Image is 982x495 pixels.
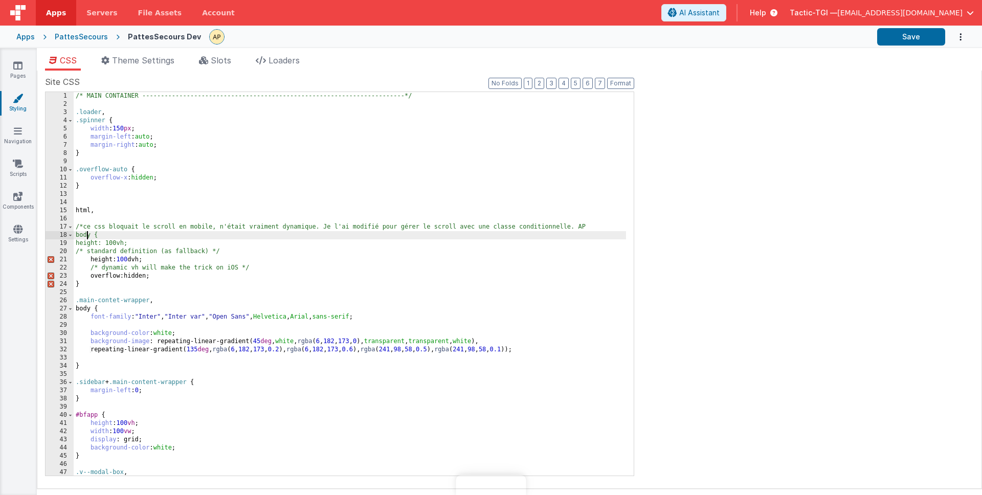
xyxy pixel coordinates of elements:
[46,125,74,133] div: 5
[524,78,532,89] button: 1
[46,100,74,108] div: 2
[945,27,966,48] button: Options
[46,190,74,198] div: 13
[46,346,74,354] div: 32
[46,264,74,272] div: 22
[46,321,74,329] div: 29
[45,76,80,88] span: Site CSS
[46,452,74,460] div: 45
[46,280,74,288] div: 24
[269,55,300,65] span: Loaders
[46,133,74,141] div: 6
[211,55,231,65] span: Slots
[46,231,74,239] div: 18
[46,427,74,436] div: 42
[488,78,522,89] button: No Folds
[583,78,593,89] button: 6
[46,436,74,444] div: 43
[46,182,74,190] div: 12
[546,78,556,89] button: 3
[46,288,74,297] div: 25
[46,411,74,419] div: 40
[138,8,182,18] span: File Assets
[46,223,74,231] div: 17
[46,305,74,313] div: 27
[661,4,726,21] button: AI Assistant
[210,30,224,44] img: c78abd8586fb0502950fd3f28e86ae42
[46,313,74,321] div: 28
[46,468,74,477] div: 47
[595,78,605,89] button: 7
[46,419,74,427] div: 41
[46,149,74,157] div: 8
[46,370,74,378] div: 35
[46,362,74,370] div: 34
[46,378,74,387] div: 36
[46,157,74,166] div: 9
[46,329,74,337] div: 30
[46,395,74,403] div: 38
[46,198,74,207] div: 14
[46,117,74,125] div: 4
[55,32,108,42] div: PattesSecours
[750,8,766,18] span: Help
[46,403,74,411] div: 39
[46,166,74,174] div: 10
[571,78,581,89] button: 5
[112,55,174,65] span: Theme Settings
[46,239,74,247] div: 19
[46,444,74,452] div: 44
[46,387,74,395] div: 37
[46,247,74,256] div: 20
[790,8,837,18] span: Tactic-TGI —
[60,55,77,65] span: CSS
[877,28,945,46] button: Save
[46,272,74,280] div: 23
[559,78,569,89] button: 4
[534,78,544,89] button: 2
[46,207,74,215] div: 15
[790,8,974,18] button: Tactic-TGI — [EMAIL_ADDRESS][DOMAIN_NAME]
[46,256,74,264] div: 21
[46,174,74,182] div: 11
[46,8,66,18] span: Apps
[46,354,74,362] div: 33
[46,337,74,346] div: 31
[46,92,74,100] div: 1
[128,32,201,42] div: PattesSecours Dev
[679,8,720,18] span: AI Assistant
[46,215,74,223] div: 16
[46,460,74,468] div: 46
[46,108,74,117] div: 3
[837,8,963,18] span: [EMAIL_ADDRESS][DOMAIN_NAME]
[46,297,74,305] div: 26
[607,78,634,89] button: Format
[86,8,117,18] span: Servers
[16,32,35,42] div: Apps
[46,141,74,149] div: 7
